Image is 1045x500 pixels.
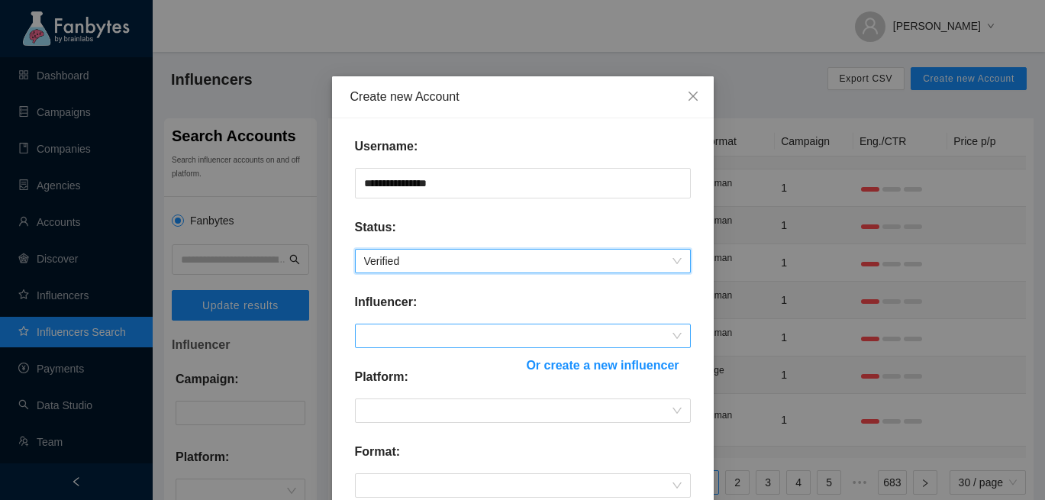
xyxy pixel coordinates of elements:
div: Create new Account [350,89,695,105]
span: Verified [364,250,682,273]
p: Format: [355,443,401,461]
p: Username: [355,137,418,156]
p: Influencer: [355,293,418,311]
p: Status: [355,218,396,237]
span: Or create a new influencer [526,356,679,375]
button: Close [672,76,714,118]
button: Or create a new influencer [514,353,690,377]
p: Platform: [355,368,408,386]
span: close [687,90,699,102]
